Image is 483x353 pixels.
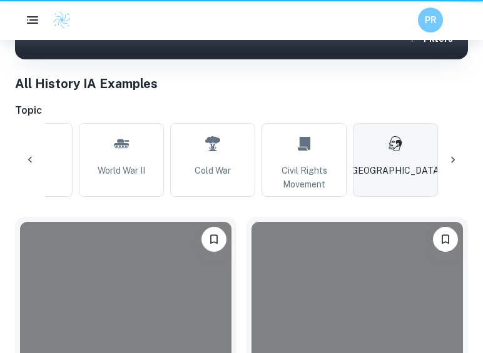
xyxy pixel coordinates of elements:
span: Cold War [195,164,231,177]
span: Civil Rights Movement [267,164,341,191]
button: Bookmark [433,227,458,252]
img: Clastify logo [53,11,71,29]
a: Clastify logo [45,11,71,29]
span: World War II [98,164,145,177]
h6: PR [424,13,438,27]
h1: All History IA Examples [15,74,468,93]
span: [GEOGRAPHIC_DATA] [349,164,442,177]
button: Bookmark [201,227,226,252]
button: PR [418,7,443,32]
h6: Topic [15,103,468,118]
